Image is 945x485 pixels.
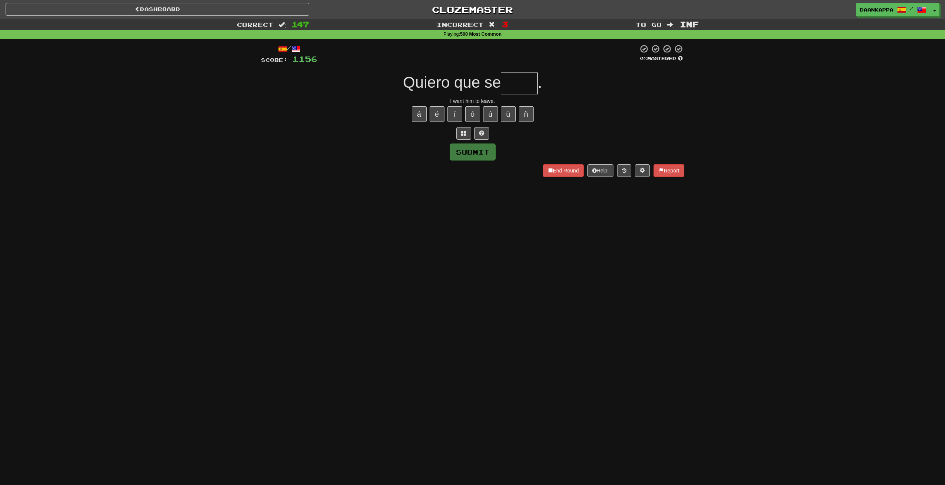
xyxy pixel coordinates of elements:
[292,54,317,64] span: 1156
[638,55,684,62] div: Mastered
[237,21,273,28] span: Correct
[483,106,498,122] button: ú
[474,127,489,140] button: Single letter hint - you only get 1 per sentence and score half the points! alt+h
[587,164,614,177] button: Help!
[291,20,309,29] span: 147
[640,55,647,61] span: 0 %
[460,32,502,37] strong: 500 Most Common
[489,22,497,28] span: :
[430,106,444,122] button: é
[261,44,317,54] div: /
[437,21,483,28] span: Incorrect
[617,164,631,177] button: Round history (alt+y)
[456,127,471,140] button: Switch sentence to multiple choice alt+p
[860,6,893,13] span: DaanKappa
[6,3,309,16] a: Dashboard
[543,164,584,177] button: End Round
[261,97,684,105] div: I want him to leave.
[465,106,480,122] button: ó
[278,22,287,28] span: :
[538,74,542,91] span: .
[654,164,684,177] button: Report
[636,21,662,28] span: To go
[501,106,516,122] button: ü
[910,6,913,11] span: /
[412,106,427,122] button: á
[447,106,462,122] button: í
[667,22,675,28] span: :
[680,20,699,29] span: Inf
[261,57,288,63] span: Score:
[450,143,496,161] button: Submit
[320,3,624,16] a: Clozemaster
[403,74,501,91] span: Quiero que se
[502,20,508,29] span: 3
[519,106,534,122] button: ñ
[856,3,930,16] a: DaanKappa /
